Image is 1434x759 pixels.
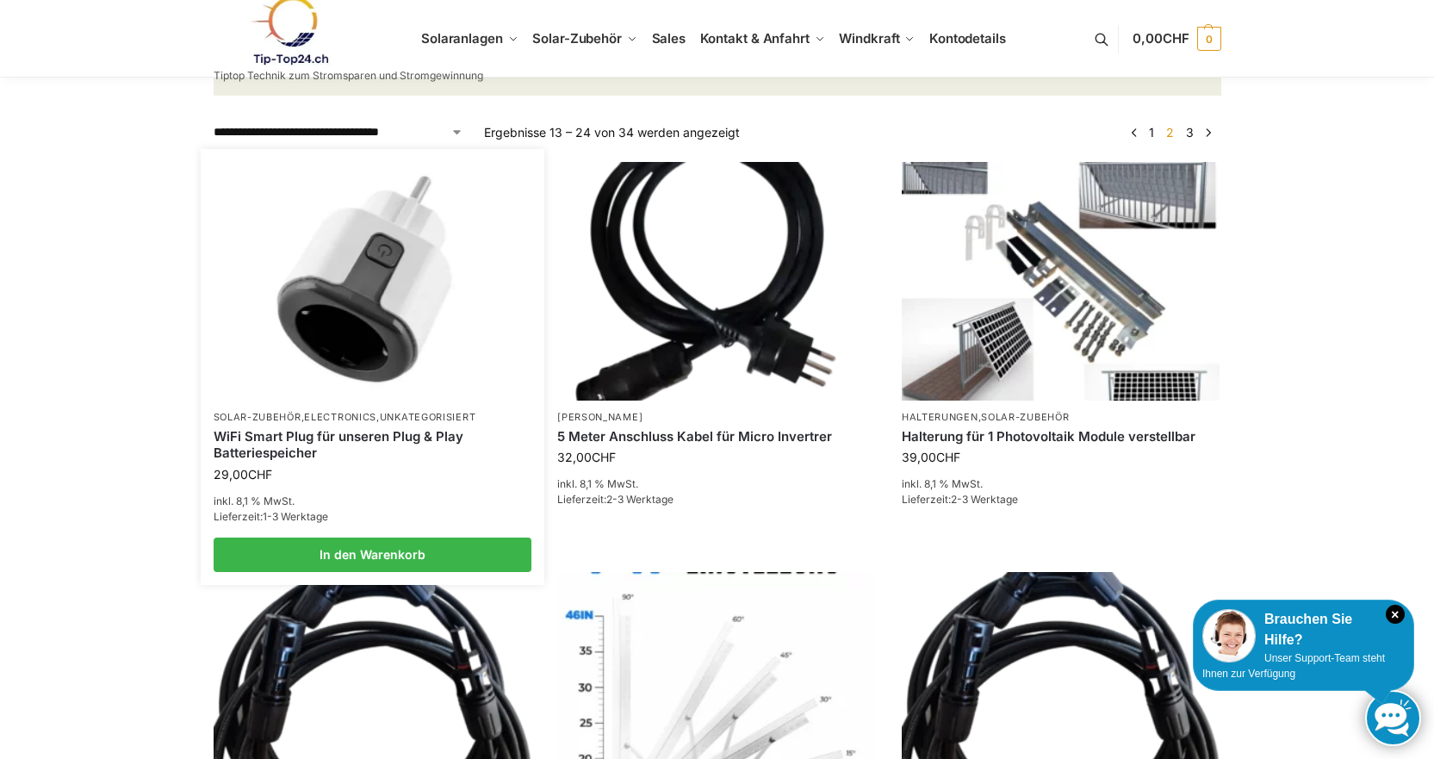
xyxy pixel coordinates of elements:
[1386,605,1405,624] i: Schließen
[1162,125,1178,140] span: Seite 2
[902,428,1220,445] a: Halterung für 1 Photovoltaik Module verstellbar
[951,493,1018,506] span: 2-3 Werktage
[557,428,876,445] a: 5 Meter Anschluss Kabel für Micro Invertrer
[304,411,376,423] a: Electronics
[1145,125,1158,140] a: Seite 1
[1128,123,1141,141] a: ←
[214,71,483,81] p: Tiptop Technik zum Stromsparen und Stromgewinnung
[592,450,616,464] span: CHF
[981,411,1069,423] a: Solar-Zubehör
[902,162,1220,401] img: Halterung für 1 Photovoltaik Module verstellbar
[557,450,616,464] bdi: 32,00
[214,510,328,523] span: Lieferzeit:
[700,30,810,47] span: Kontakt & Anfahrt
[652,30,686,47] span: Sales
[1202,652,1385,680] span: Unser Support-Team steht Ihnen zur Verfügung
[936,450,960,464] span: CHF
[839,30,899,47] span: Windkraft
[902,450,960,464] bdi: 39,00
[484,123,740,141] p: Ergebnisse 13 – 24 von 34 werden angezeigt
[902,493,1018,506] span: Lieferzeit:
[216,165,529,399] img: WiFi Smart Plug für unseren Plug & Play Batteriespeicher
[214,494,532,509] p: inkl. 8,1 % MwSt.
[1201,123,1214,141] a: →
[248,467,272,482] span: CHF
[214,428,532,462] a: WiFi Smart Plug für unseren Plug & Play Batteriespeicher
[380,411,476,423] a: Unkategorisiert
[1197,27,1221,51] span: 0
[1122,123,1221,141] nav: Produkt-Seitennummerierung
[214,123,463,141] select: Shop-Reihenfolge
[902,411,978,423] a: Halterungen
[1202,609,1256,663] img: Customer service
[1202,609,1405,650] div: Brauchen Sie Hilfe?
[214,411,532,424] p: , ,
[557,476,876,492] p: inkl. 8,1 % MwSt.
[902,411,1220,424] p: ,
[1133,13,1220,65] a: 0,00CHF 0
[263,510,328,523] span: 1-3 Werktage
[214,467,272,482] bdi: 29,00
[606,493,674,506] span: 2-3 Werktage
[1133,30,1189,47] span: 0,00
[421,30,503,47] span: Solaranlagen
[214,538,532,572] a: In den Warenkorb legen: „WiFi Smart Plug für unseren Plug & Play Batteriespeicher“
[214,411,301,423] a: Solar-Zubehör
[532,30,622,47] span: Solar-Zubehör
[1182,125,1198,140] a: Seite 3
[902,476,1220,492] p: inkl. 8,1 % MwSt.
[557,162,876,401] img: Anschlusskabel-3meter
[557,411,643,423] a: [PERSON_NAME]
[557,493,674,506] span: Lieferzeit:
[1163,30,1189,47] span: CHF
[929,30,1006,47] span: Kontodetails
